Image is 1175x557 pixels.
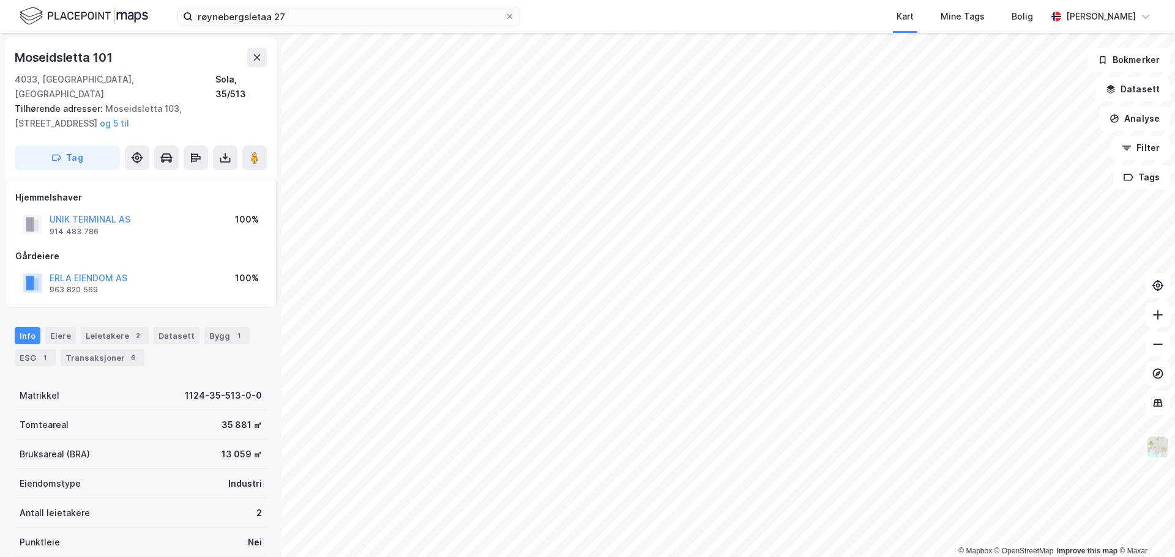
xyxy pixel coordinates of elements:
div: Nei [248,535,262,550]
div: Matrikkel [20,388,59,403]
div: Moseidsletta 101 [15,48,115,67]
img: logo.f888ab2527a4732fd821a326f86c7f29.svg [20,6,148,27]
div: Antall leietakere [20,506,90,520]
div: [PERSON_NAME] [1066,9,1136,24]
div: Bruksareal (BRA) [20,447,90,462]
a: Improve this map [1057,547,1117,555]
div: Hjemmelshaver [15,190,266,205]
div: ESG [15,349,56,366]
div: 963 820 569 [50,285,98,295]
button: Tag [15,146,120,170]
div: Industri [228,476,262,491]
div: 2 [256,506,262,520]
div: Kart [897,9,914,24]
div: Punktleie [20,535,60,550]
button: Tags [1113,165,1170,190]
img: Z [1146,435,1169,459]
div: Info [15,327,40,344]
div: 100% [235,271,259,286]
div: Mine Tags [941,9,985,24]
div: Gårdeiere [15,249,266,264]
div: 100% [235,212,259,227]
div: Transaksjoner [61,349,144,366]
button: Analyse [1099,106,1170,131]
div: 6 [127,352,140,364]
div: 4033, [GEOGRAPHIC_DATA], [GEOGRAPHIC_DATA] [15,72,215,101]
div: 2 [132,330,144,342]
div: 1 [233,330,245,342]
a: Mapbox [958,547,992,555]
iframe: Chat Widget [1114,498,1175,557]
div: 1124-35-513-0-0 [185,388,262,403]
button: Filter [1111,136,1170,160]
span: Tilhørende adresser: [15,103,105,114]
div: Sola, 35/513 [215,72,267,101]
div: 13 059 ㎡ [222,447,262,462]
div: 35 881 ㎡ [222,418,262,432]
button: Datasett [1095,77,1170,101]
div: Leietakere [81,327,149,344]
div: 914 483 786 [50,227,99,237]
div: Tomteareal [20,418,69,432]
div: Datasett [154,327,200,344]
div: 1 [39,352,51,364]
a: OpenStreetMap [994,547,1054,555]
div: Eiendomstype [20,476,81,491]
input: Søk på adresse, matrikkel, gårdeiere, leietakere eller personer [193,7,505,26]
button: Bokmerker [1087,48,1170,72]
div: Bygg [204,327,250,344]
div: Bolig [1012,9,1033,24]
div: Eiere [45,327,76,344]
div: Moseidsletta 103, [STREET_ADDRESS] [15,101,257,131]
